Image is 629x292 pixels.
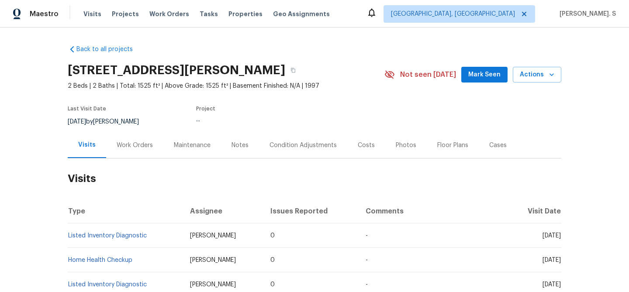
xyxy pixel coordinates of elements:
[391,10,515,18] span: [GEOGRAPHIC_DATA], [GEOGRAPHIC_DATA]
[30,10,59,18] span: Maestro
[437,141,468,150] div: Floor Plans
[68,45,152,54] a: Back to all projects
[270,282,275,288] span: 0
[68,257,132,263] a: Home Health Checkup
[400,70,456,79] span: Not seen [DATE]
[190,257,236,263] span: [PERSON_NAME]
[68,82,384,90] span: 2 Beds | 2 Baths | Total: 1525 ft² | Above Grade: 1525 ft² | Basement Finished: N/A | 1997
[396,141,416,150] div: Photos
[68,282,147,288] a: Listed Inventory Diagnostic
[78,141,96,149] div: Visits
[270,141,337,150] div: Condition Adjustments
[183,199,263,223] th: Assignee
[68,158,561,199] h2: Visits
[556,10,616,18] span: [PERSON_NAME]. S
[263,199,359,223] th: Issues Reported
[149,10,189,18] span: Work Orders
[270,233,275,239] span: 0
[68,117,149,127] div: by [PERSON_NAME]
[174,141,211,150] div: Maintenance
[468,69,501,80] span: Mark Seen
[359,199,507,223] th: Comments
[366,233,368,239] span: -
[83,10,101,18] span: Visits
[366,257,368,263] span: -
[520,69,554,80] span: Actions
[358,141,375,150] div: Costs
[190,282,236,288] span: [PERSON_NAME]
[112,10,139,18] span: Projects
[285,62,301,78] button: Copy Address
[543,233,561,239] span: [DATE]
[270,257,275,263] span: 0
[543,282,561,288] span: [DATE]
[228,10,263,18] span: Properties
[196,106,215,111] span: Project
[200,11,218,17] span: Tasks
[232,141,249,150] div: Notes
[489,141,507,150] div: Cases
[196,117,364,123] div: ...
[190,233,236,239] span: [PERSON_NAME]
[68,199,183,223] th: Type
[513,67,561,83] button: Actions
[366,282,368,288] span: -
[68,233,147,239] a: Listed Inventory Diagnostic
[543,257,561,263] span: [DATE]
[68,106,106,111] span: Last Visit Date
[507,199,561,223] th: Visit Date
[461,67,508,83] button: Mark Seen
[68,66,285,75] h2: [STREET_ADDRESS][PERSON_NAME]
[117,141,153,150] div: Work Orders
[273,10,330,18] span: Geo Assignments
[68,119,86,125] span: [DATE]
